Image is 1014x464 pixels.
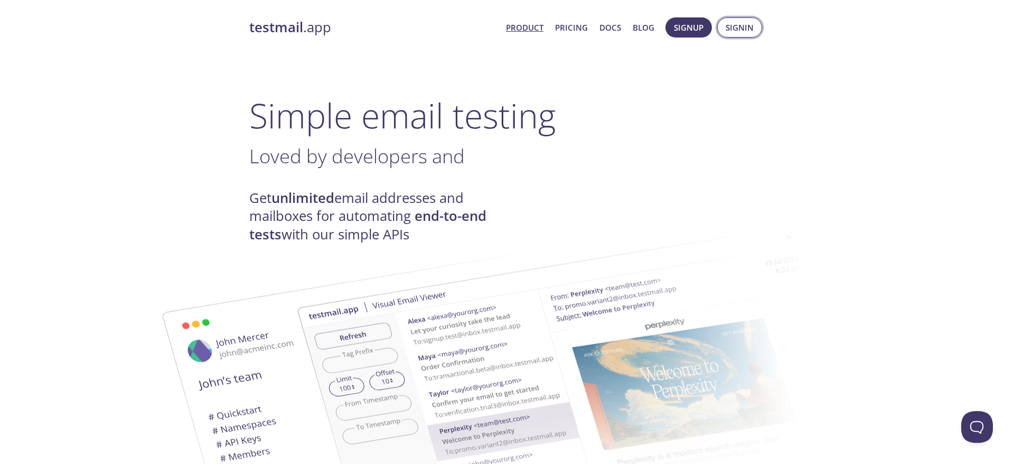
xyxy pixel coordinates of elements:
[717,17,762,38] button: Signin
[599,21,621,34] a: Docs
[249,207,486,243] strong: end-to-end tests
[633,21,654,34] a: Blog
[961,411,993,443] iframe: Help Scout Beacon - Open
[249,18,497,36] a: testmail.app
[249,143,465,169] span: Loved by developers and
[665,17,712,38] button: Signup
[674,21,703,34] span: Signup
[506,21,543,34] a: Product
[726,21,754,34] span: Signin
[249,189,507,244] h4: Get email addresses and mailboxes for automating with our simple APIs
[249,18,303,36] strong: testmail
[249,95,765,136] h1: Simple email testing
[555,21,588,34] a: Pricing
[271,189,334,207] strong: unlimited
